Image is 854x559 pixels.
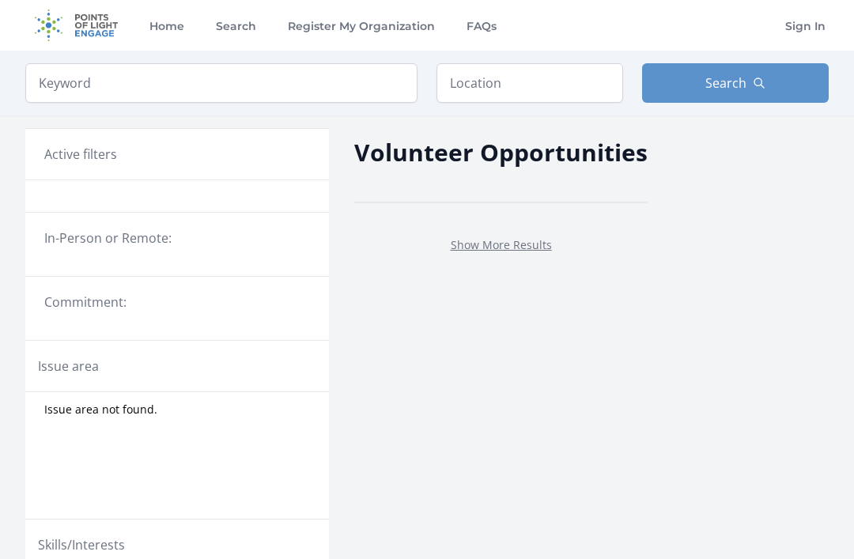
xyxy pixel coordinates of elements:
legend: Issue area [38,357,99,376]
span: Issue area not found. [44,402,157,417]
legend: In-Person or Remote: [44,229,310,247]
input: Location [436,63,623,103]
a: Show More Results [451,237,552,252]
legend: Skills/Interests [38,535,125,554]
span: Search [705,74,746,93]
input: Keyword [25,63,418,103]
h3: Active filters [44,145,117,164]
legend: Commitment: [44,293,310,312]
h2: Volunteer Opportunities [354,134,648,170]
button: Search [642,63,829,103]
